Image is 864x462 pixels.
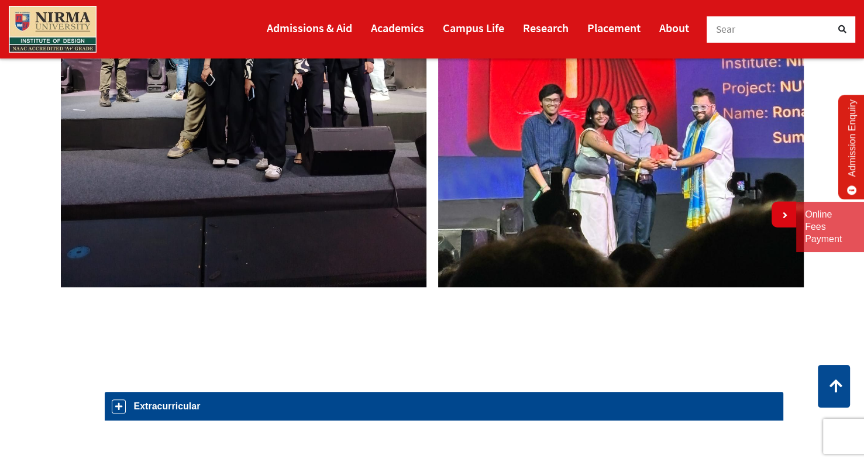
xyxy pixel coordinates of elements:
img: main_logo [9,6,97,53]
a: Academics [371,16,424,40]
a: Campus Life [443,16,504,40]
a: Online Fees Payment [805,209,855,245]
a: Placement [587,16,641,40]
span: Sear [716,23,736,36]
a: Admissions & Aid [267,16,352,40]
a: About [659,16,689,40]
a: Research [523,16,569,40]
a: Extracurricular [105,392,783,420]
